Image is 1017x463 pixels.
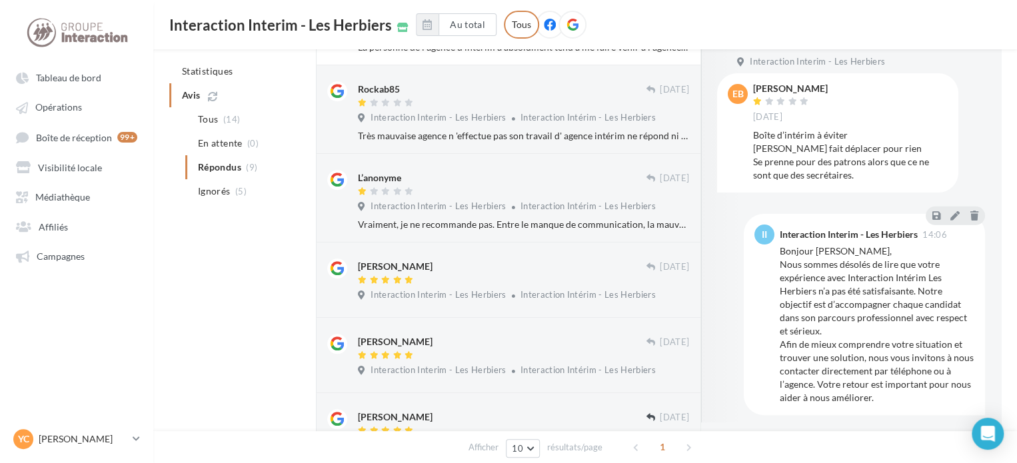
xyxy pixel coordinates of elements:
span: Interaction Interim - Les Herbiers [169,18,392,33]
span: Tableau de bord [36,72,101,83]
div: Rockab85 [358,83,400,96]
span: Visibilité locale [38,161,102,173]
span: Interaction Intérim - Les Herbiers [520,201,656,211]
span: [DATE] [660,173,689,185]
span: Interaction Intérim - Les Herbiers [520,112,656,123]
span: [DATE] [660,412,689,424]
span: 14:06 [922,231,947,239]
span: Interaction Intérim - Les Herbiers [520,289,656,300]
span: [DATE] [753,111,782,123]
span: Statistiques [182,65,233,77]
div: Vraiment, je ne recommande pas. Entre le manque de communication, la mauvaise foi de certains age... [358,218,689,231]
span: YC [18,432,29,446]
div: Tous [504,11,539,39]
p: [PERSON_NAME] [39,432,127,446]
span: Interaction Interim - Les Herbiers [371,289,506,301]
button: Au total [416,13,497,36]
a: Opérations [8,95,145,119]
span: (5) [235,186,247,197]
div: Bonjour [PERSON_NAME], Nous sommes désolés de lire que votre expérience avec Interaction Intérim ... [780,244,974,404]
span: Tous [198,113,218,126]
div: L’anonyme [358,171,401,185]
span: Campagnes [37,250,85,262]
span: [DATE] [660,336,689,348]
span: (0) [247,138,259,149]
span: Interaction Interim - Les Herbiers [371,364,506,376]
a: Affiliés [8,214,145,238]
div: 99+ [117,132,137,143]
span: En attente [198,137,243,150]
span: 10 [512,443,523,454]
button: 10 [506,439,540,458]
a: Médiathèque [8,184,145,208]
span: Médiathèque [35,191,90,203]
div: Boîte d’intérim à éviter [PERSON_NAME] fait déplacer pour rien Se prenne pour des patrons alors q... [753,129,948,182]
div: Très mauvaise agence n 'effectue pas son travail d' agence intérim ne répond ni a vos mail quand ... [358,129,689,143]
div: [PERSON_NAME] [753,84,828,93]
a: Tableau de bord [8,65,145,89]
span: Interaction Interim - Les Herbiers [371,201,506,213]
span: Ignorés [198,185,230,198]
button: Au total [439,13,497,36]
span: Boîte de réception [36,131,112,143]
a: YC [PERSON_NAME] [11,426,143,452]
a: Campagnes [8,243,145,267]
span: Opérations [35,102,82,113]
div: Interaction Interim - Les Herbiers [780,230,918,239]
span: Interaction Interim - Les Herbiers [371,112,506,124]
span: II [762,228,767,241]
span: résultats/page [547,441,602,454]
span: [DATE] [660,261,689,273]
div: Open Intercom Messenger [972,418,1004,450]
span: [DATE] [660,84,689,96]
span: 1 [652,436,673,458]
span: Afficher [469,441,499,454]
span: Interaction Interim - Les Herbiers [750,56,885,68]
a: Visibilité locale [8,155,145,179]
a: Boîte de réception 99+ [8,125,145,149]
span: Interaction Intérim - Les Herbiers [520,364,656,375]
div: [PERSON_NAME] [358,410,433,424]
span: (14) [223,114,240,125]
span: EB [732,87,744,101]
span: Affiliés [39,221,68,232]
div: [PERSON_NAME] [358,335,433,348]
div: [PERSON_NAME] [358,260,433,273]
